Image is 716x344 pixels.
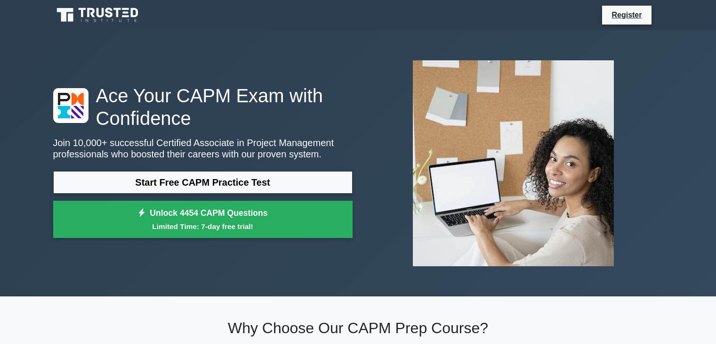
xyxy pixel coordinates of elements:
a: Unlock 4454 CAPM QuestionsLimited Time: 7-day free trial! [53,201,353,238]
h2: Why Choose Our CAPM Prep Course? [53,319,663,337]
a: Register [606,9,647,21]
a: Start Free CAPM Practice Test [53,171,353,194]
h1: Ace Your CAPM Exam with Confidence [53,84,353,130]
p: Join 10,000+ successful Certified Associate in Project Management professionals who boosted their... [53,137,353,160]
small: Limited Time: 7-day free trial! [65,221,341,232]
